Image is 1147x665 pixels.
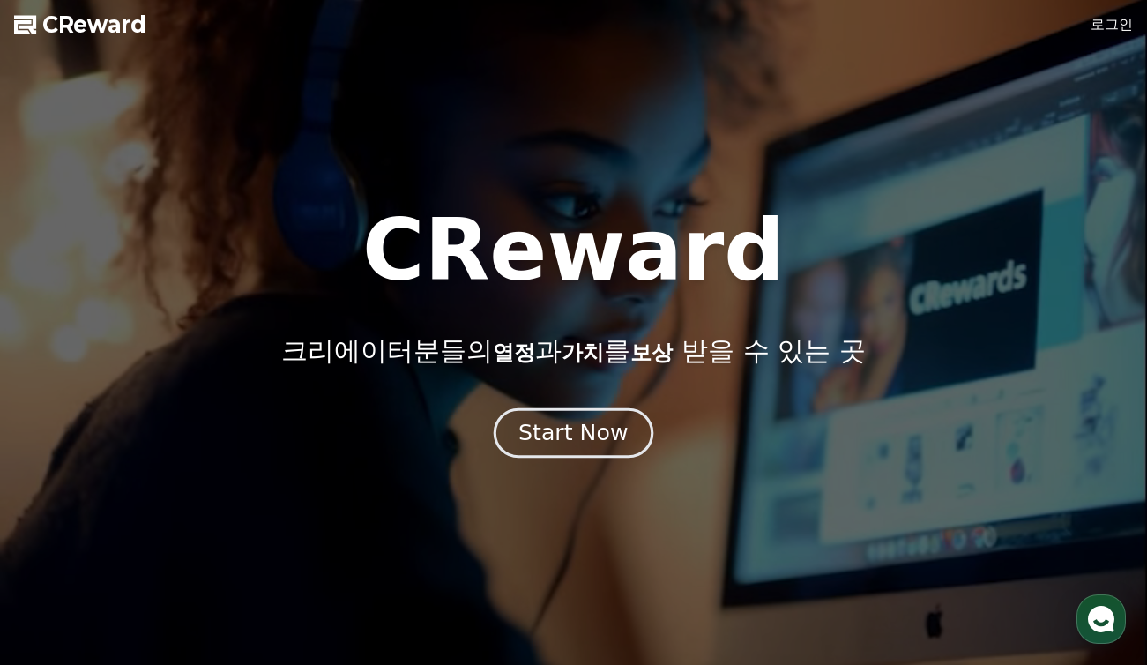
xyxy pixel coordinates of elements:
h1: CReward [362,208,785,293]
div: Start Now [518,418,628,448]
span: 대화 [161,546,182,560]
a: Start Now [497,427,650,444]
span: 가치 [562,340,604,365]
button: Start Now [494,408,653,459]
span: 홈 [56,545,66,559]
p: 크리에이터분들의 과 를 받을 수 있는 곳 [281,335,865,367]
span: 열정 [493,340,535,365]
span: 설정 [272,545,294,559]
span: CReward [42,11,146,39]
a: 로그인 [1091,14,1133,35]
a: CReward [14,11,146,39]
span: 보상 [630,340,673,365]
a: 대화 [116,519,227,563]
a: 설정 [227,519,339,563]
a: 홈 [5,519,116,563]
